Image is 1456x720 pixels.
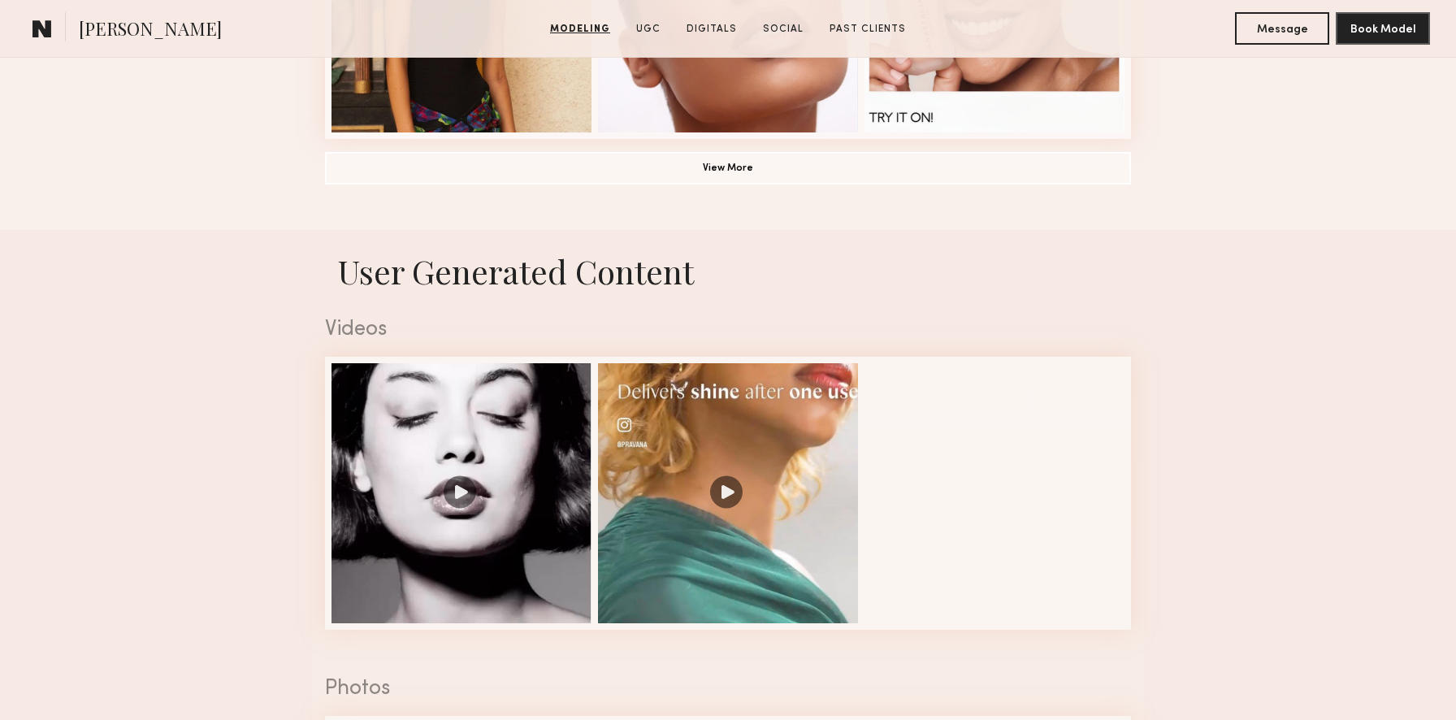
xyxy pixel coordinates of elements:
[630,22,667,37] a: UGC
[544,22,617,37] a: Modeling
[1235,12,1329,45] button: Message
[756,22,810,37] a: Social
[79,16,222,45] span: [PERSON_NAME]
[1336,12,1430,45] button: Book Model
[680,22,743,37] a: Digitals
[325,152,1131,184] button: View More
[823,22,912,37] a: Past Clients
[312,249,1144,293] h1: User Generated Content
[325,679,1131,700] div: Photos
[1336,21,1430,35] a: Book Model
[325,319,1131,340] div: Videos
